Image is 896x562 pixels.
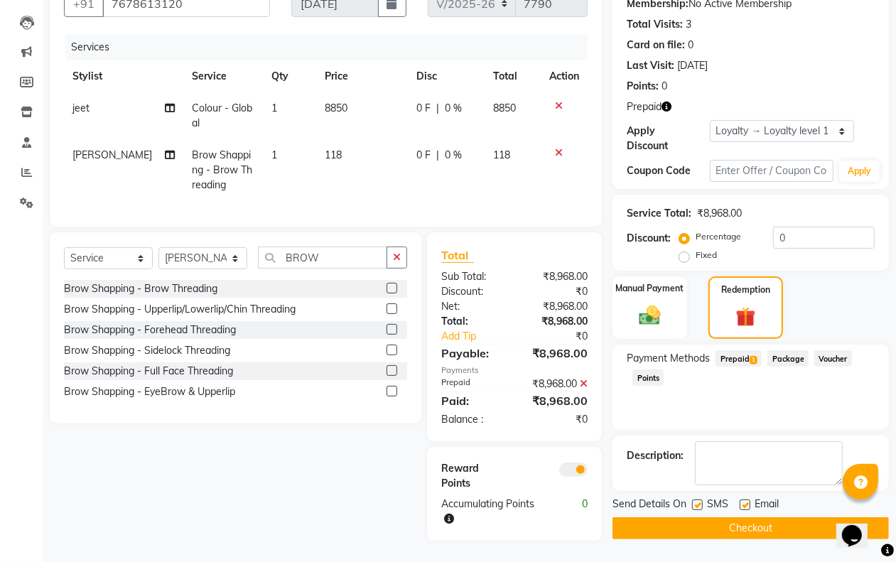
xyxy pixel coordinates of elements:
[436,101,439,116] span: |
[431,461,514,491] div: Reward Points
[750,356,757,364] span: 1
[64,281,217,296] div: Brow Shapping - Brow Threading
[272,102,278,114] span: 1
[514,284,598,299] div: ₹0
[514,299,598,314] div: ₹8,968.00
[64,60,183,92] th: Stylist
[325,102,347,114] span: 8850
[627,124,709,153] div: Apply Discount
[627,79,659,94] div: Points:
[627,38,685,53] div: Card on file:
[64,323,236,337] div: Brow Shapping - Forehead Threading
[716,350,762,367] span: Prepaid
[72,102,90,114] span: jeet
[431,299,514,314] div: Net:
[258,247,387,269] input: Search or Scan
[183,60,263,92] th: Service
[627,206,691,221] div: Service Total:
[632,369,664,386] span: Points
[264,60,316,92] th: Qty
[493,102,516,114] span: 8850
[316,60,409,92] th: Price
[627,163,709,178] div: Coupon Code
[514,377,598,391] div: ₹8,968.00
[192,102,252,129] span: Colour - Global
[612,497,686,514] span: Send Details On
[416,148,431,163] span: 0 F
[814,350,852,367] span: Voucher
[431,345,514,362] div: Payable:
[514,269,598,284] div: ₹8,968.00
[696,230,741,243] label: Percentage
[493,148,510,161] span: 118
[730,305,762,330] img: _gift.svg
[627,231,671,246] div: Discount:
[431,329,529,344] a: Add Tip
[556,497,598,526] div: 0
[64,364,233,379] div: Brow Shapping - Full Face Threading
[431,314,514,329] div: Total:
[688,38,693,53] div: 0
[632,303,666,328] img: _cash.svg
[431,392,514,409] div: Paid:
[441,248,474,263] span: Total
[755,497,779,514] span: Email
[408,60,485,92] th: Disc
[325,148,342,161] span: 118
[436,148,439,163] span: |
[662,79,667,94] div: 0
[272,148,278,161] span: 1
[431,497,556,526] div: Accumulating Points
[686,17,691,32] div: 3
[616,282,684,295] label: Manual Payment
[627,99,662,114] span: Prepaid
[441,364,588,377] div: Payments
[514,392,598,409] div: ₹8,968.00
[431,377,514,391] div: Prepaid
[627,351,710,366] span: Payment Methods
[529,329,598,344] div: ₹0
[445,101,462,116] span: 0 %
[192,148,252,191] span: Brow Shapping - Brow Threading
[64,343,230,358] div: Brow Shapping - Sidelock Threading
[431,284,514,299] div: Discount:
[767,350,809,367] span: Package
[72,148,152,161] span: [PERSON_NAME]
[627,58,674,73] div: Last Visit:
[514,412,598,427] div: ₹0
[696,249,717,261] label: Fixed
[721,283,770,296] label: Redemption
[431,269,514,284] div: Sub Total:
[627,448,684,463] div: Description:
[541,60,588,92] th: Action
[710,160,833,182] input: Enter Offer / Coupon Code
[485,60,541,92] th: Total
[65,34,598,60] div: Services
[416,101,431,116] span: 0 F
[839,161,880,182] button: Apply
[836,505,882,548] iframe: chat widget
[431,412,514,427] div: Balance :
[514,345,598,362] div: ₹8,968.00
[514,314,598,329] div: ₹8,968.00
[445,148,462,163] span: 0 %
[707,497,728,514] span: SMS
[627,17,683,32] div: Total Visits:
[64,302,296,317] div: Brow Shapping - Upperlip/Lowerlip/Chin Threading
[64,384,235,399] div: Brow Shapping - EyeBrow & Upperlip
[697,206,742,221] div: ₹8,968.00
[612,517,889,539] button: Checkout
[677,58,708,73] div: [DATE]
